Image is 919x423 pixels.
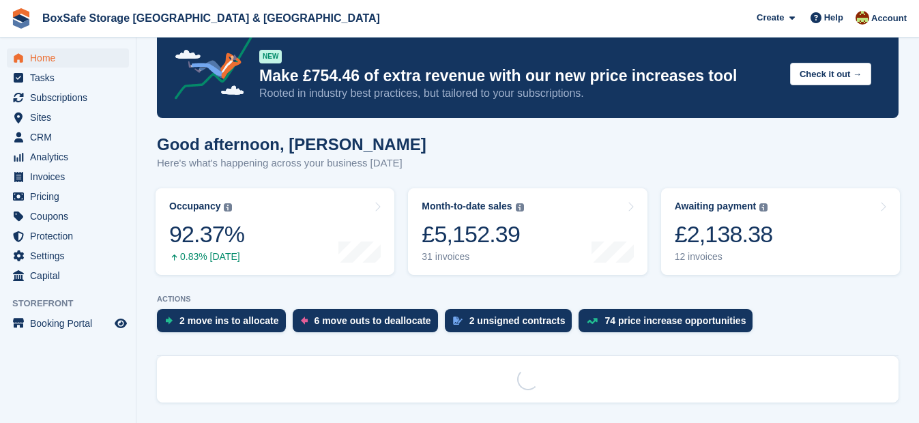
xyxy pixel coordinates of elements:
[871,12,907,25] span: Account
[7,246,129,265] a: menu
[30,88,112,107] span: Subscriptions
[675,251,773,263] div: 12 invoices
[30,266,112,285] span: Capital
[293,309,445,339] a: 6 move outs to deallocate
[824,11,843,25] span: Help
[30,108,112,127] span: Sites
[757,11,784,25] span: Create
[259,50,282,63] div: NEW
[30,147,112,166] span: Analytics
[169,220,244,248] div: 92.37%
[30,167,112,186] span: Invoices
[165,317,173,325] img: move_ins_to_allocate_icon-fdf77a2bb77ea45bf5b3d319d69a93e2d87916cf1d5bf7949dd705db3b84f3ca.svg
[422,220,523,248] div: £5,152.39
[759,203,768,211] img: icon-info-grey-7440780725fd019a000dd9b08b2336e03edf1995a4989e88bcd33f0948082b44.svg
[469,315,566,326] div: 2 unsigned contracts
[675,220,773,248] div: £2,138.38
[30,68,112,87] span: Tasks
[113,315,129,332] a: Preview store
[156,188,394,275] a: Occupancy 92.37% 0.83% [DATE]
[587,318,598,324] img: price_increase_opportunities-93ffe204e8149a01c8c9dc8f82e8f89637d9d84a8eef4429ea346261dce0b2c0.svg
[157,156,426,171] p: Here's what's happening across your business [DATE]
[301,317,308,325] img: move_outs_to_deallocate_icon-f764333ba52eb49d3ac5e1228854f67142a1ed5810a6f6cc68b1a99e826820c5.svg
[856,11,869,25] img: Kim
[179,315,279,326] div: 2 move ins to allocate
[604,315,746,326] div: 74 price increase opportunities
[7,68,129,87] a: menu
[7,227,129,246] a: menu
[259,66,779,86] p: Make £754.46 of extra revenue with our new price increases tool
[7,314,129,333] a: menu
[579,309,759,339] a: 74 price increase opportunities
[790,63,871,85] button: Check it out →
[422,251,523,263] div: 31 invoices
[157,295,899,304] p: ACTIONS
[12,297,136,310] span: Storefront
[7,266,129,285] a: menu
[169,201,220,212] div: Occupancy
[157,135,426,154] h1: Good afternoon, [PERSON_NAME]
[30,128,112,147] span: CRM
[163,27,259,104] img: price-adjustments-announcement-icon-8257ccfd72463d97f412b2fc003d46551f7dbcb40ab6d574587a9cd5c0d94...
[7,187,129,206] a: menu
[30,246,112,265] span: Settings
[224,203,232,211] img: icon-info-grey-7440780725fd019a000dd9b08b2336e03edf1995a4989e88bcd33f0948082b44.svg
[259,86,779,101] p: Rooted in industry best practices, but tailored to your subscriptions.
[453,317,463,325] img: contract_signature_icon-13c848040528278c33f63329250d36e43548de30e8caae1d1a13099fd9432cc5.svg
[315,315,431,326] div: 6 move outs to deallocate
[11,8,31,29] img: stora-icon-8386f47178a22dfd0bd8f6a31ec36ba5ce8667c1dd55bd0f319d3a0aa187defe.svg
[169,251,244,263] div: 0.83% [DATE]
[445,309,579,339] a: 2 unsigned contracts
[661,188,900,275] a: Awaiting payment £2,138.38 12 invoices
[30,48,112,68] span: Home
[7,128,129,147] a: menu
[422,201,512,212] div: Month-to-date sales
[7,48,129,68] a: menu
[37,7,385,29] a: BoxSafe Storage [GEOGRAPHIC_DATA] & [GEOGRAPHIC_DATA]
[7,167,129,186] a: menu
[30,314,112,333] span: Booking Portal
[157,309,293,339] a: 2 move ins to allocate
[30,227,112,246] span: Protection
[30,207,112,226] span: Coupons
[516,203,524,211] img: icon-info-grey-7440780725fd019a000dd9b08b2336e03edf1995a4989e88bcd33f0948082b44.svg
[7,108,129,127] a: menu
[7,147,129,166] a: menu
[7,207,129,226] a: menu
[675,201,757,212] div: Awaiting payment
[30,187,112,206] span: Pricing
[7,88,129,107] a: menu
[408,188,647,275] a: Month-to-date sales £5,152.39 31 invoices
